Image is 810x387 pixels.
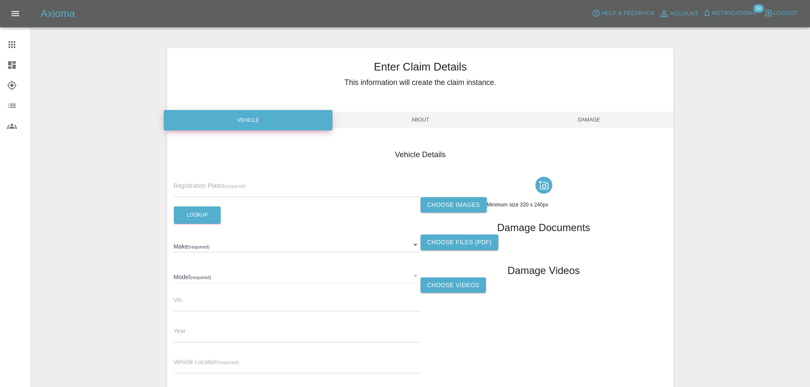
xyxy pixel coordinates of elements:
span: Year [173,328,186,334]
span: Logout [773,8,798,18]
button: Open drawer [5,3,26,24]
span: Help & Feedback [601,8,654,18]
button: Help & Feedback [590,7,657,20]
span: Account [670,9,699,19]
span: About [336,112,505,128]
div: Vehicle [164,110,333,130]
small: (required) [225,184,246,189]
label: Choose images [421,197,487,213]
h5: Axioma [41,7,75,20]
span: Registration Plates [173,182,246,189]
label: Choose files (pdf) [421,234,499,250]
small: (required) [218,360,239,365]
span: Vin [173,297,182,303]
button: Logout [762,7,800,20]
button: Notifications [701,7,759,20]
span: Minimum size 320 x 240px [487,202,549,208]
a: Account [657,7,701,20]
h3: Enter Claim Details [167,59,674,75]
span: Damage [505,112,674,128]
h4: Vehicle Details [173,149,667,161]
label: Choose Videos [421,277,486,293]
span: 58 [753,4,764,13]
h1: Damage Documents [497,221,590,234]
span: Vehicle Location [173,359,239,365]
h5: This information will create the claim instance. [167,77,674,88]
h1: Damage Videos [507,264,580,277]
button: Lookup [174,206,221,224]
span: Notifications [712,8,756,18]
